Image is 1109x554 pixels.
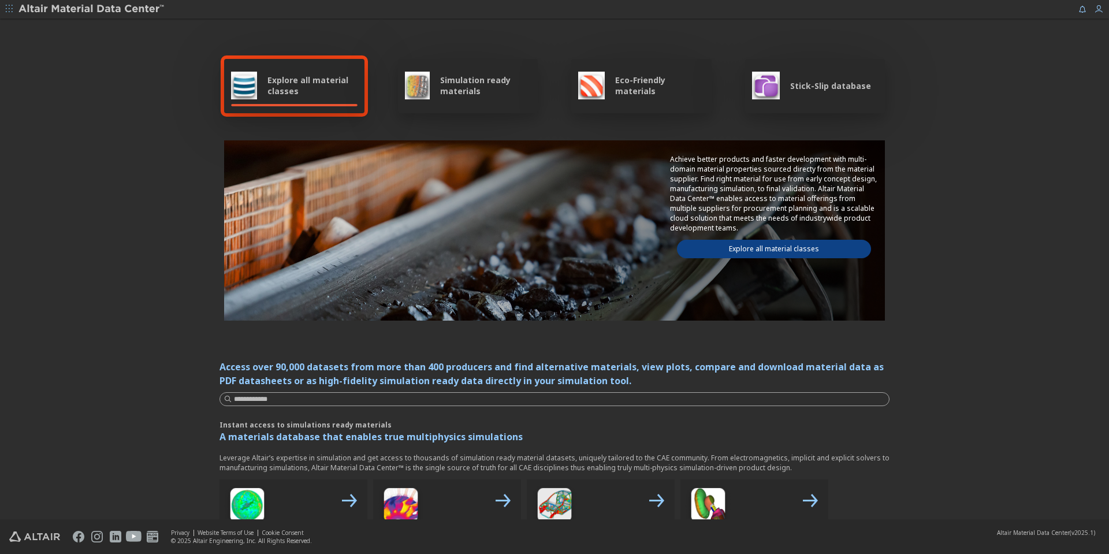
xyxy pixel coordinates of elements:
[18,3,166,15] img: Altair Material Data Center
[219,420,890,430] p: Instant access to simulations ready materials
[267,75,358,96] span: Explore all material classes
[405,72,430,99] img: Simulation ready materials
[531,484,578,530] img: Structural Analyses Icon
[752,72,780,99] img: Stick-Slip database
[997,529,1095,537] div: (v2025.1)
[378,484,424,530] img: Low Frequency Icon
[685,484,731,530] img: Crash Analyses Icon
[171,537,312,545] div: © 2025 Altair Engineering, Inc. All Rights Reserved.
[670,154,878,233] p: Achieve better products and faster development with multi-domain material properties sourced dire...
[224,484,270,530] img: High Frequency Icon
[219,430,890,444] p: A materials database that enables true multiphysics simulations
[198,529,254,537] a: Website Terms of Use
[578,72,605,99] img: Eco-Friendly materials
[219,360,890,388] div: Access over 90,000 datasets from more than 400 producers and find alternative materials, view plo...
[9,531,60,542] img: Altair Engineering
[790,80,871,91] span: Stick-Slip database
[231,72,257,99] img: Explore all material classes
[219,453,890,473] p: Leverage Altair’s expertise in simulation and get access to thousands of simulation ready materia...
[615,75,704,96] span: Eco-Friendly materials
[171,529,189,537] a: Privacy
[997,529,1070,537] span: Altair Material Data Center
[262,529,304,537] a: Cookie Consent
[677,240,871,258] a: Explore all material classes
[440,75,531,96] span: Simulation ready materials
